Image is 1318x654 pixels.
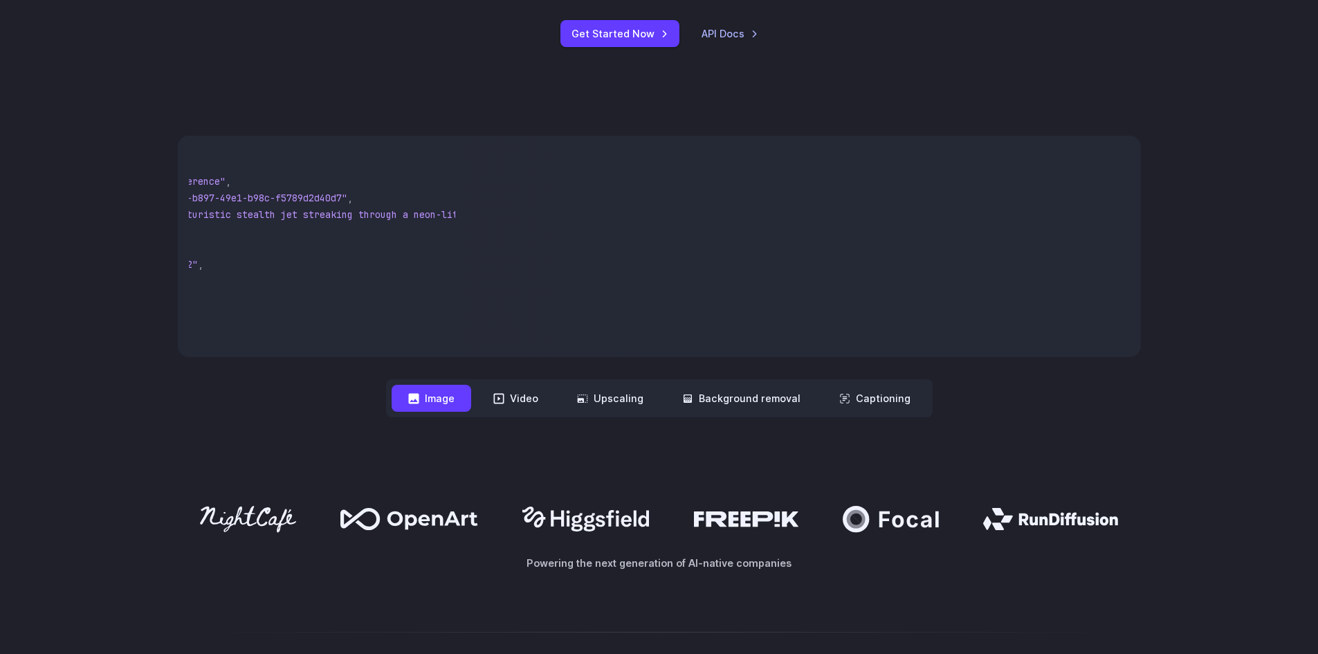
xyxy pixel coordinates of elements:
[666,385,817,412] button: Background removal
[560,385,660,412] button: Upscaling
[137,192,347,204] span: "7f3ebcb6-b897-49e1-b98c-f5789d2d40d7"
[702,26,758,42] a: API Docs
[198,258,203,271] span: ,
[477,385,555,412] button: Video
[560,20,679,47] a: Get Started Now
[226,175,231,188] span: ,
[392,385,471,412] button: Image
[347,192,353,204] span: ,
[823,385,927,412] button: Captioning
[170,208,674,221] span: "Futuristic stealth jet streaking through a neon-lit cityscape with glowing purple exhaust"
[178,555,1141,571] p: Powering the next generation of AI-native companies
